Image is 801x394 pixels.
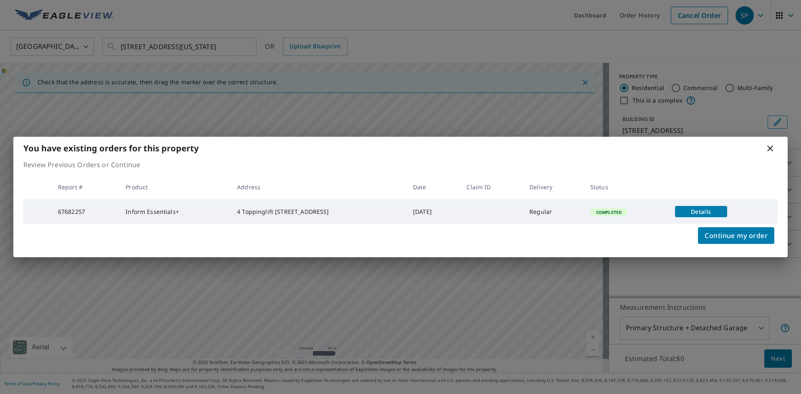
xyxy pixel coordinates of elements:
[230,175,406,199] th: Address
[460,175,523,199] th: Claim ID
[237,208,400,216] div: 4 Toppinglift [STREET_ADDRESS]
[675,206,727,217] button: detailsBtn-67682257
[119,175,230,199] th: Product
[591,209,627,215] span: Completed
[523,175,584,199] th: Delivery
[523,199,584,224] td: Regular
[705,230,768,241] span: Continue my order
[406,199,460,224] td: [DATE]
[698,227,774,244] button: Continue my order
[680,208,722,216] span: Details
[119,199,230,224] td: Inform Essentials+
[406,175,460,199] th: Date
[23,143,199,154] b: You have existing orders for this property
[51,175,119,199] th: Report #
[51,199,119,224] td: 67682257
[23,160,778,170] p: Review Previous Orders or Continue
[584,175,668,199] th: Status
